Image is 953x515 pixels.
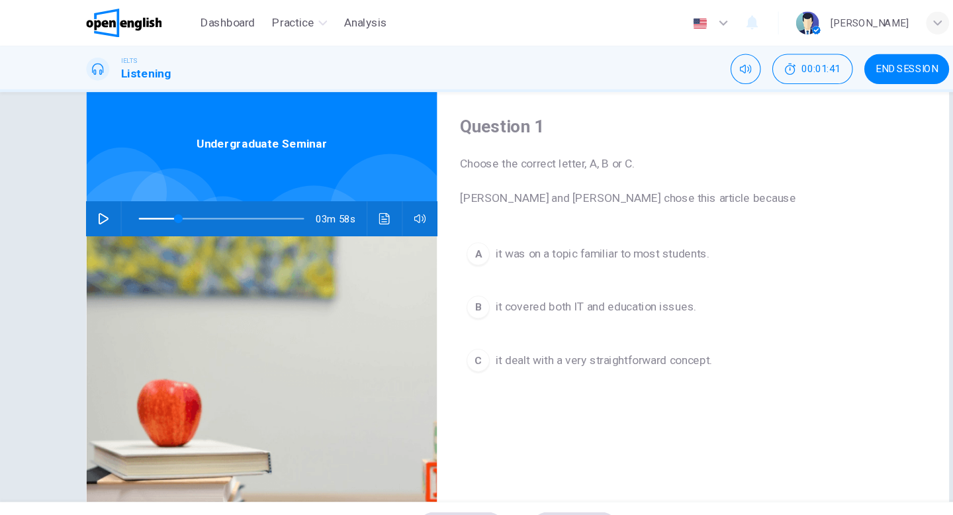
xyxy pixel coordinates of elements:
span: it dealt with a very straightforward concept. [456,324,655,340]
div: Hide [711,50,785,77]
h1: Listening [111,60,158,76]
div: A [430,223,451,244]
button: 00:01:41 [711,50,785,77]
img: OpenEnglish logo [79,8,149,34]
span: END SESSION [806,58,863,69]
button: Ait was on a topic familiar to most students. [424,217,852,250]
div: Mute [672,50,700,77]
button: Analysis [312,9,362,33]
button: Practice [246,9,306,33]
span: Choose the correct letter, A, B or C. [PERSON_NAME] and [PERSON_NAME] chose this article because [424,143,852,191]
a: OpenEnglish logo [79,8,179,34]
div: [PERSON_NAME] [764,13,837,29]
button: Dashboard [179,9,240,33]
h4: Question 1 [424,106,852,127]
span: it was on a topic familiar to most students. [456,226,653,242]
button: Cit dealt with a very straightforward concept. [424,315,852,348]
span: it covered both IT and education issues. [456,275,641,291]
div: C [430,321,451,342]
button: Click to see the audio transcription [343,185,365,217]
span: 00:01:41 [738,58,774,69]
span: Undergraduate Seminar [181,124,301,140]
span: Practice [251,13,289,29]
img: Profile picture [733,11,754,32]
button: END SESSION [795,50,874,77]
span: 03m 58s [291,185,338,217]
img: en [636,17,653,26]
div: B [430,272,451,293]
span: Dashboard [185,13,235,29]
span: Analysis [317,13,357,29]
span: IELTS [111,51,126,60]
button: Bit covered both IT and education issues. [424,266,852,299]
